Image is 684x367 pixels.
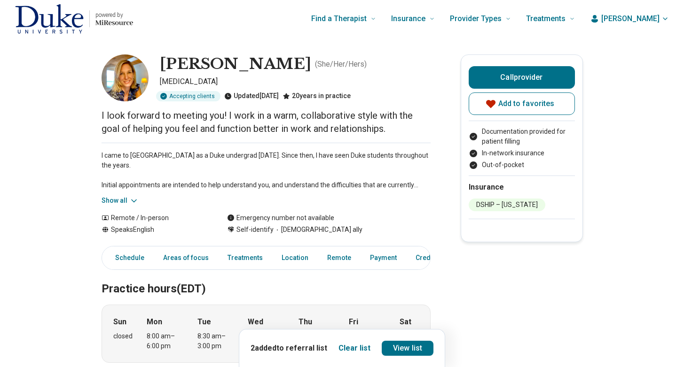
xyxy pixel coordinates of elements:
[276,248,314,268] a: Location
[410,248,463,268] a: Credentials
[311,12,367,25] span: Find a Therapist
[315,59,367,70] p: ( She/Her/Hers )
[102,305,431,363] div: When does the program meet?
[248,316,263,328] strong: Wed
[102,213,208,223] div: Remote / In-person
[469,160,575,170] li: Out-of-pocket
[498,100,555,107] span: Add to favorites
[338,343,370,354] button: Clear list
[222,248,268,268] a: Treatments
[102,54,149,101] img: Alexandra Powell, Psychiatrist
[160,76,431,87] p: [MEDICAL_DATA]
[391,12,425,25] span: Insurance
[102,151,431,190] p: I came to [GEOGRAPHIC_DATA] as a Duke undergrad [DATE]. Since then, I have seen Duke students thr...
[364,248,402,268] a: Payment
[251,343,327,354] p: 2 added
[322,248,357,268] a: Remote
[283,91,351,101] div: 20 years in practice
[382,341,433,356] a: View list
[156,91,220,101] div: Accepting clients
[113,316,126,328] strong: Sun
[102,196,139,206] button: Show all
[224,91,279,101] div: Updated [DATE]
[227,213,334,223] div: Emergency number not available
[299,316,312,328] strong: Thu
[95,11,133,19] p: powered by
[160,54,311,74] h1: [PERSON_NAME]
[469,148,575,158] li: In-network insurance
[113,331,133,341] div: closed
[469,182,575,193] h2: Insurance
[197,331,234,351] div: 8:30 am – 3:00 pm
[469,199,545,211] li: DSHIP – [US_STATE]
[102,225,208,235] div: Speaks English
[469,127,575,146] li: Documentation provided for patient filling
[450,12,502,25] span: Provider Types
[276,344,327,352] span: to referral list
[590,13,669,24] button: [PERSON_NAME]
[274,225,362,235] span: [DEMOGRAPHIC_DATA] ally
[104,248,150,268] a: Schedule
[469,66,575,89] button: Callprovider
[147,331,183,351] div: 8:00 am – 6:00 pm
[157,248,214,268] a: Areas of focus
[15,4,133,34] a: Home page
[526,12,566,25] span: Treatments
[197,316,211,328] strong: Tue
[469,92,575,115] button: Add to favorites
[102,259,431,297] h2: Practice hours (EDT)
[236,225,274,235] span: Self-identify
[601,13,660,24] span: [PERSON_NAME]
[469,127,575,170] ul: Payment options
[147,316,162,328] strong: Mon
[400,316,411,328] strong: Sat
[102,109,431,135] p: I look forward to meeting you! I work in a warm, collaborative style with the goal of helping you...
[349,316,358,328] strong: Fri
